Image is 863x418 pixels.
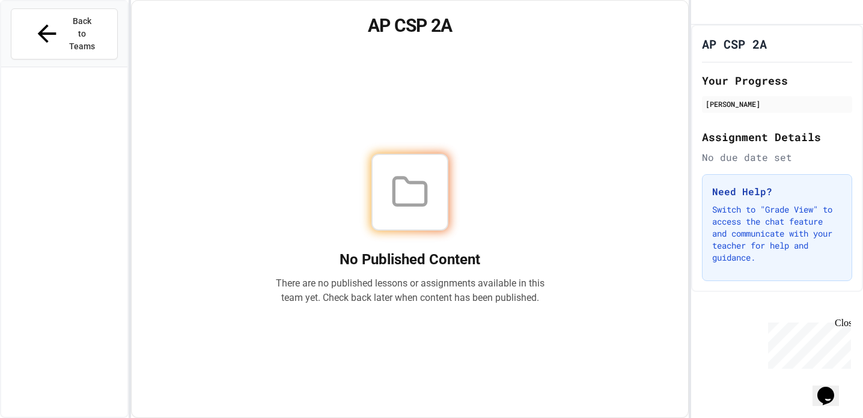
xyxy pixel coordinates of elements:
[275,250,544,269] h2: No Published Content
[706,98,849,109] div: [PERSON_NAME]
[712,204,842,264] p: Switch to "Grade View" to access the chat feature and communicate with your teacher for help and ...
[702,72,852,89] h2: Your Progress
[275,276,544,305] p: There are no published lessons or assignments available in this team yet. Check back later when c...
[702,129,852,145] h2: Assignment Details
[813,370,851,406] iframe: chat widget
[11,8,118,59] button: Back to Teams
[702,35,767,52] h1: AP CSP 2A
[763,318,851,369] iframe: chat widget
[5,5,83,76] div: Chat with us now!Close
[702,150,852,165] div: No due date set
[68,15,96,53] span: Back to Teams
[146,15,674,37] h1: AP CSP 2A
[712,184,842,199] h3: Need Help?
